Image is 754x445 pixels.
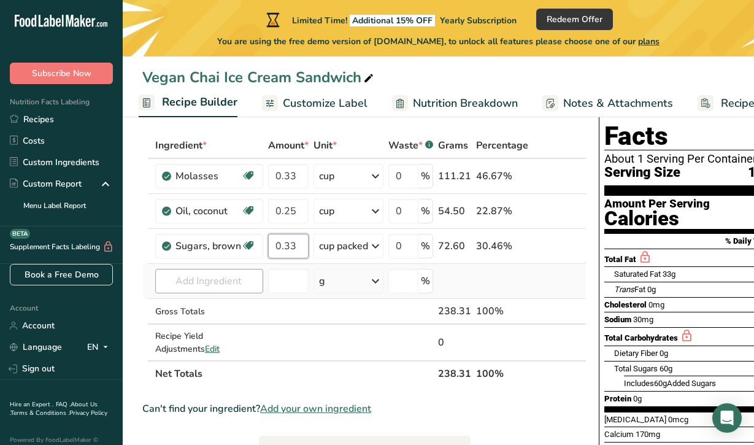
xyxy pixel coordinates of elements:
a: Terms & Conditions . [10,409,69,417]
span: Total Carbohydrates [604,333,678,342]
span: Includes Added Sugars [624,379,716,388]
a: Language [10,336,62,358]
div: 72.60 [438,239,471,253]
th: Net Totals [153,360,436,386]
span: Recipe Builder [162,94,237,110]
div: cup [319,204,334,219]
span: Sodium [604,315,631,324]
span: Cholesterol [604,300,647,309]
span: 0mcg [668,415,688,424]
div: Amount Per Serving [604,198,710,210]
span: You are using the free demo version of [DOMAIN_NAME], to unlock all features please choose one of... [217,35,660,48]
div: 46.67% [476,169,528,184]
div: BETA [10,229,30,239]
span: plans [638,36,660,47]
div: 111.21 [438,169,471,184]
span: 0g [647,285,656,294]
span: 170mg [636,430,660,439]
div: Open Intercom Messenger [712,403,742,433]
div: cup packed [319,239,368,253]
span: Serving Size [604,165,680,180]
div: Custom Report [10,177,82,190]
div: 100% [476,304,528,319]
div: g [319,274,325,288]
span: Notes & Attachments [563,95,673,112]
div: Recipe Yield Adjustments [155,330,263,355]
a: Recipe Builder [139,88,237,118]
span: Amount [268,138,309,153]
span: [MEDICAL_DATA] [604,415,666,424]
a: Customize Label [262,90,367,117]
span: 30mg [633,315,653,324]
span: Saturated Fat [614,269,661,279]
span: Grams [438,138,468,153]
span: Dietary Fiber [614,349,658,358]
th: 100% [474,360,531,386]
button: Subscribe Now [10,63,113,84]
a: About Us . [10,400,98,417]
span: Nutrition Breakdown [413,95,518,112]
span: Total Sugars [614,364,658,373]
span: Fat [614,285,645,294]
span: 60g [660,364,672,373]
div: 22.87% [476,204,528,219]
span: Percentage [476,138,528,153]
div: Sugars, brown [175,239,241,253]
div: cup [319,169,334,184]
span: Additional 15% OFF [350,15,435,26]
div: 30.46% [476,239,528,253]
div: Waste [388,138,433,153]
span: Subscribe Now [32,67,91,80]
span: Edit [205,343,220,355]
div: Calories [604,210,710,228]
a: Notes & Attachments [542,90,673,117]
a: Privacy Policy [69,409,107,417]
div: Can't find your ingredient? [142,401,587,416]
span: 0g [633,394,642,403]
div: Oil, coconut [175,204,241,219]
span: Calcium [604,430,634,439]
span: Add your own ingredient [260,401,371,416]
span: 0mg [648,300,664,309]
div: Limited Time! [264,12,517,27]
a: Hire an Expert . [10,400,53,409]
div: 54.50 [438,204,471,219]
span: Customize Label [283,95,367,112]
input: Add Ingredient [155,269,263,293]
span: 60g [654,379,667,388]
button: Redeem Offer [536,9,613,30]
div: Vegan Chai Ice Cream Sandwich [142,66,376,88]
span: 33g [663,269,675,279]
span: Total Fat [604,255,636,264]
span: 0g [660,349,668,358]
span: Unit [314,138,337,153]
a: Nutrition Breakdown [392,90,518,117]
div: Molasses [175,169,241,184]
div: EN [87,340,113,355]
a: FAQ . [56,400,71,409]
div: Gross Totals [155,305,263,318]
span: Protein [604,394,631,403]
div: 0 [438,335,471,350]
th: 238.31 [436,360,474,386]
i: Trans [614,285,634,294]
span: Ingredient [155,138,207,153]
a: Book a Free Demo [10,264,113,285]
span: Redeem Offer [547,13,602,26]
span: Yearly Subscription [440,15,517,26]
div: 238.31 [438,304,471,319]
